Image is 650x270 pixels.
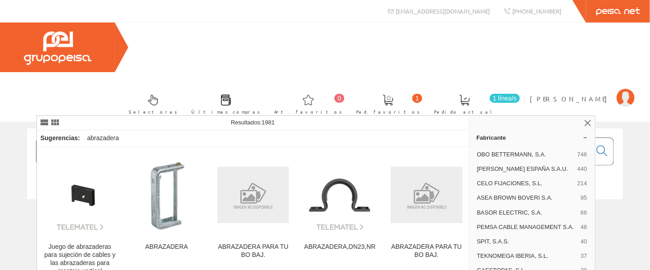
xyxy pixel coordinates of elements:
[84,130,123,146] div: abrazadera
[304,243,376,251] div: ABRAZADERA,DN23,NR
[304,159,376,231] img: ABRAZADERA,DN23,NR
[512,7,561,15] span: [PHONE_NUMBER]
[191,107,260,116] span: Últimas compras
[347,87,424,120] a: 1 Ped. favoritos
[217,243,289,259] div: ABRAZADERA PARA TUBO BAJ.
[120,87,182,120] a: Selectores
[581,238,587,246] span: 40
[434,107,495,116] span: Pedido actual
[396,7,490,15] span: [EMAIL_ADDRESS][DOMAIN_NAME]
[578,151,587,159] span: 746
[274,107,342,116] span: Art. favoritos
[477,223,578,231] span: PEMSA CABLE MANAGEMENT S.A.
[581,252,587,260] span: 37
[131,243,203,251] div: ABRAZADERA
[24,32,91,65] img: Grupo Peisa
[182,87,265,120] a: Últimas compras
[578,165,587,173] span: 440
[530,94,612,103] span: [PERSON_NAME]
[581,223,587,231] span: 48
[477,209,578,217] span: BASOR ELECTRIC, S.A.
[581,194,587,202] span: 95
[469,130,595,145] a: Fabricante
[44,159,116,231] img: Juego de abrazaderas para sujeción de cables y las abrazaderas para montaje vertical
[477,252,578,260] span: TEKNOMEGA IBERIA, S.L.
[581,209,587,217] span: 66
[412,94,422,103] span: 1
[391,167,463,223] img: ABRAZADERA PARA TUBO BAJ.
[129,107,177,116] span: Selectores
[231,119,275,126] span: Resultados:
[477,165,574,173] span: [PERSON_NAME] ESPAÑA S.A.U.
[530,87,635,96] a: [PERSON_NAME]
[425,87,522,120] a: 1 línea/s Pedido actual
[262,119,275,126] span: 1981
[27,211,623,218] div: © Grupo Peisa
[334,94,344,103] span: 0
[356,107,420,116] span: Ped. favoritos
[391,243,463,259] div: ABRAZADERA PARA TUBO BAJ.
[477,238,578,246] span: SPIT, S.A.S.
[578,179,587,188] span: 214
[490,94,520,103] span: 1 línea/s
[217,167,289,223] img: ABRAZADERA PARA TUBO BAJ.
[477,179,574,188] span: CELO FIJACIONES, S.L.
[131,159,203,231] img: ABRAZADERA
[477,194,578,202] span: ASEA BROWN BOVERI S.A.
[477,151,574,159] span: OBO BETTERMANN, S.A.
[37,132,82,145] div: Sugerencias:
